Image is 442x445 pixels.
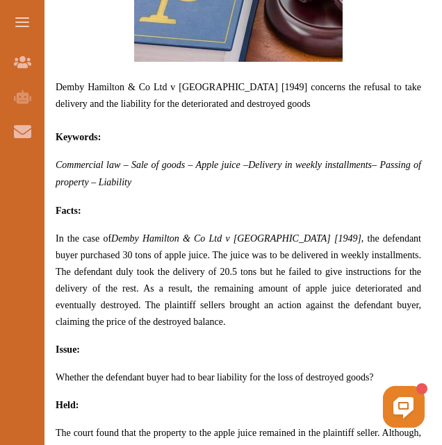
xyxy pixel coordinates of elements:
[56,372,374,383] span: Whether the defendant buyer had to bear liability for the loss of destroyed goods?
[56,160,248,170] span: Commercial law – Sale of goods – Apple juice –
[56,400,79,410] strong: Held:
[56,205,81,216] strong: Facts:
[56,344,80,355] strong: Issue:
[56,132,101,142] strong: Keywords:
[56,82,421,109] span: Demby Hamilton & Co Ltd v [GEOGRAPHIC_DATA] [1949] concerns the refusal to take delivery and the ...
[248,160,372,170] span: Delivery in weekly installments
[56,233,421,327] span: In the case of , the defendant buyer purchased 30 tons of apple juice. The juice was to be delive...
[111,233,361,244] span: Demby Hamilton & Co Ltd v [GEOGRAPHIC_DATA] [1949]
[108,383,428,431] iframe: HelpCrunch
